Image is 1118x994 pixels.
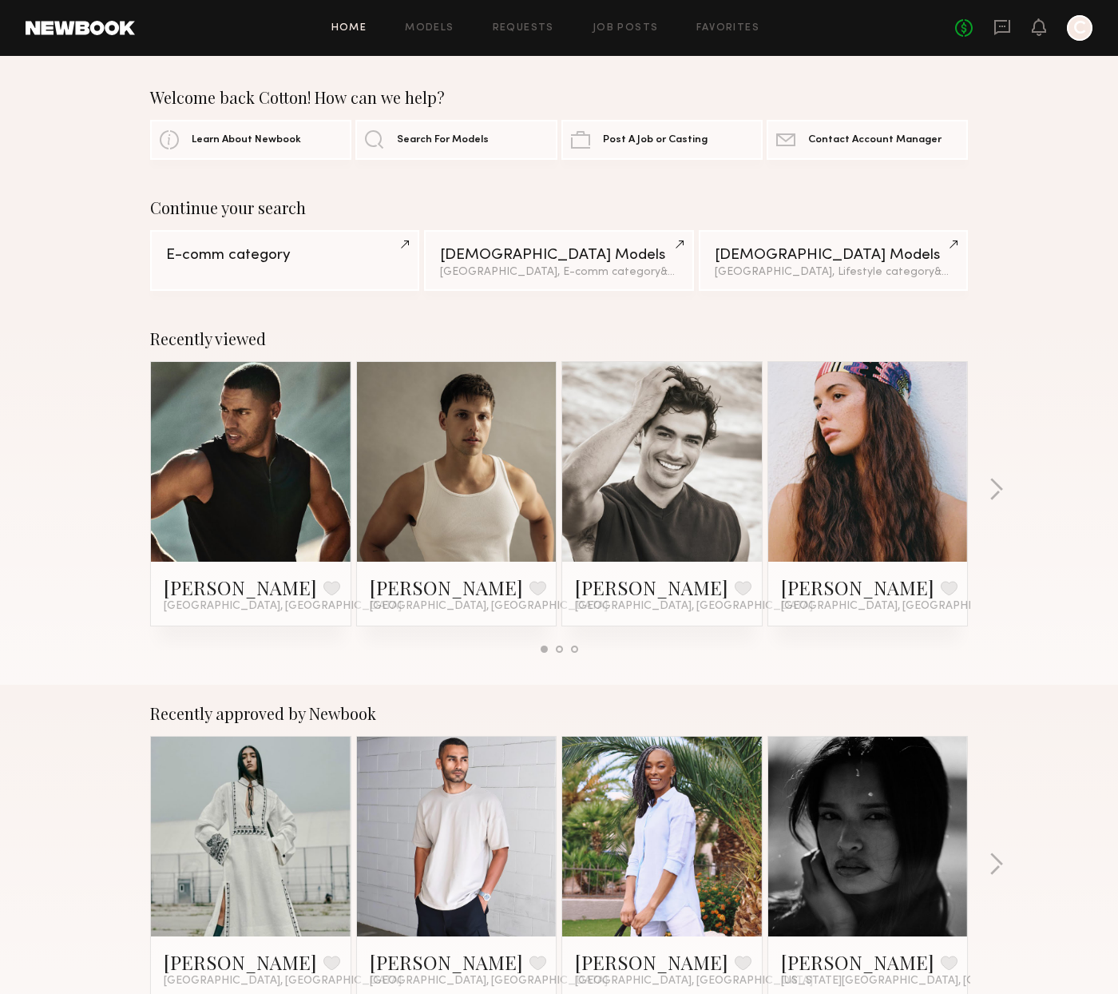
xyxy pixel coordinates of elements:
[781,949,934,975] a: [PERSON_NAME]
[150,230,419,291] a: E-comm category
[424,230,693,291] a: [DEMOGRAPHIC_DATA] Models[GEOGRAPHIC_DATA], E-comm category&1other filter
[331,23,367,34] a: Home
[150,329,968,348] div: Recently viewed
[440,248,677,263] div: [DEMOGRAPHIC_DATA] Models
[575,949,728,975] a: [PERSON_NAME]
[440,267,677,278] div: [GEOGRAPHIC_DATA], E-comm category
[166,248,403,263] div: E-comm category
[781,575,934,600] a: [PERSON_NAME]
[593,23,659,34] a: Job Posts
[493,23,554,34] a: Requests
[561,120,763,160] a: Post A Job or Casting
[934,267,1011,277] span: & 2 other filter s
[150,198,968,217] div: Continue your search
[397,135,489,145] span: Search For Models
[164,575,317,600] a: [PERSON_NAME]
[370,975,608,988] span: [GEOGRAPHIC_DATA], [GEOGRAPHIC_DATA]
[150,704,968,723] div: Recently approved by Newbook
[370,949,523,975] a: [PERSON_NAME]
[1067,15,1092,41] a: C
[355,120,557,160] a: Search For Models
[696,23,759,34] a: Favorites
[781,600,1019,613] span: [GEOGRAPHIC_DATA], [GEOGRAPHIC_DATA]
[699,230,968,291] a: [DEMOGRAPHIC_DATA] Models[GEOGRAPHIC_DATA], Lifestyle category&2other filters
[405,23,454,34] a: Models
[808,135,942,145] span: Contact Account Manager
[164,600,402,613] span: [GEOGRAPHIC_DATA], [GEOGRAPHIC_DATA]
[164,975,402,988] span: [GEOGRAPHIC_DATA], [GEOGRAPHIC_DATA]
[370,575,523,600] a: [PERSON_NAME]
[150,120,351,160] a: Learn About Newbook
[192,135,301,145] span: Learn About Newbook
[575,600,813,613] span: [GEOGRAPHIC_DATA], [GEOGRAPHIC_DATA]
[781,975,1080,988] span: [US_STATE][GEOGRAPHIC_DATA], [GEOGRAPHIC_DATA]
[715,248,952,263] div: [DEMOGRAPHIC_DATA] Models
[164,949,317,975] a: [PERSON_NAME]
[715,267,952,278] div: [GEOGRAPHIC_DATA], Lifestyle category
[603,135,708,145] span: Post A Job or Casting
[575,975,813,988] span: [GEOGRAPHIC_DATA], [GEOGRAPHIC_DATA]
[575,575,728,600] a: [PERSON_NAME]
[767,120,968,160] a: Contact Account Manager
[150,88,968,107] div: Welcome back Cotton! How can we help?
[660,267,729,277] span: & 1 other filter
[370,600,608,613] span: [GEOGRAPHIC_DATA], [GEOGRAPHIC_DATA]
